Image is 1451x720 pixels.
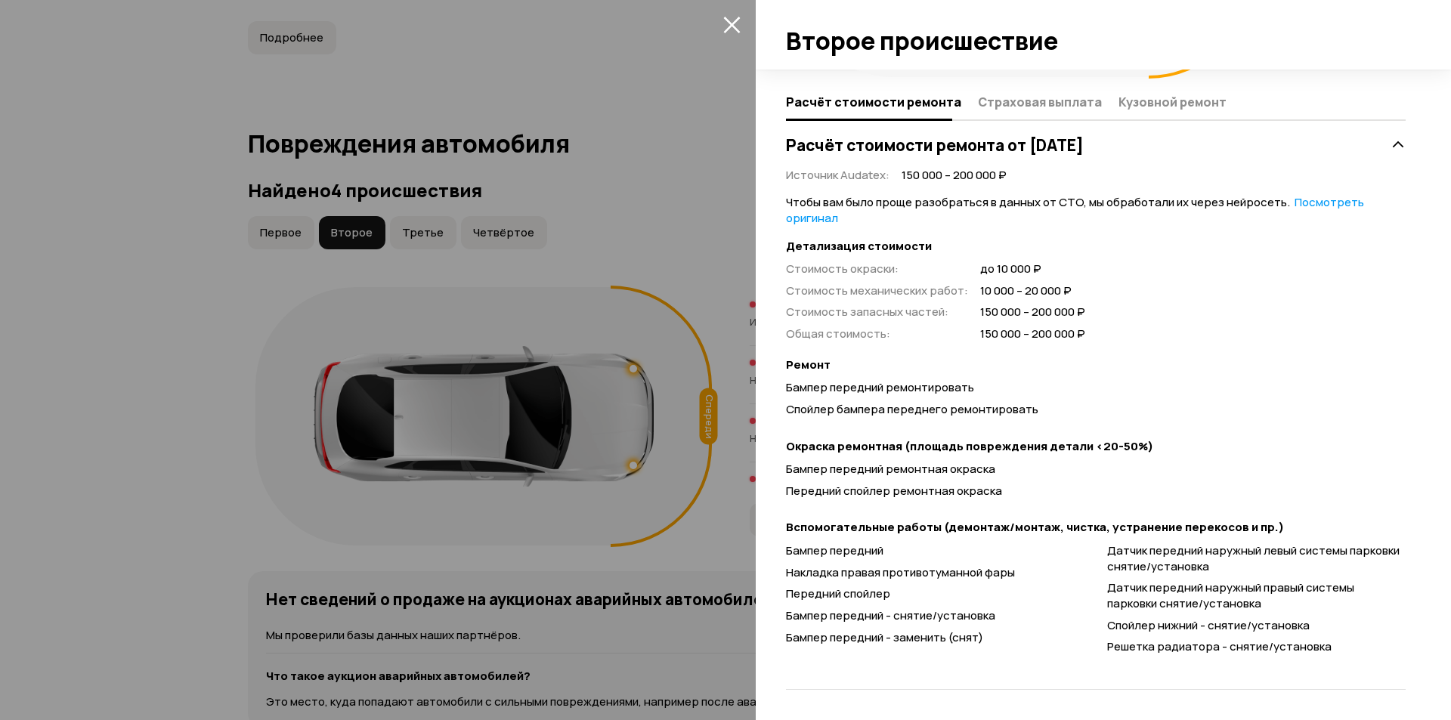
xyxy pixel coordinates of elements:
span: 150 000 – 200 000 ₽ [980,326,1085,342]
span: 10 000 – 20 000 ₽ [980,283,1085,299]
strong: Окраска ремонтная (площадь повреждения детали <20-50%) [786,439,1406,455]
span: Передний спойлер ремонтная окраска [786,483,1002,499]
span: до 10 000 ₽ [980,261,1085,277]
strong: Детализация стоимости [786,239,1406,255]
span: Бампер передний - заменить (снят) [786,629,983,645]
span: Спойлер бампера переднего ремонтировать [786,401,1038,417]
span: Расчёт стоимости ремонта [786,94,961,110]
span: Кузовной ремонт [1118,94,1227,110]
span: Источник Audatex : [786,167,889,183]
span: Стоимость механических работ : [786,283,968,298]
strong: Вспомогательные работы (демонтаж/монтаж, чистка, устранение перекосов и пр.) [786,520,1406,536]
h3: Расчёт стоимости ремонта от [DATE] [786,135,1084,155]
span: Накладка правая противотуманной фары [786,564,1015,580]
strong: Ремонт [786,357,1406,373]
span: Бампер передний ремонтировать [786,379,974,395]
span: Общая стоимость : [786,326,890,341]
span: Датчик передний наружный левый системы парковки снятие/установка [1107,542,1400,574]
span: Страховая выплата [978,94,1102,110]
span: Бампер передний ремонтная окраска [786,461,995,477]
span: Спойлер нижний - снятие/установка [1107,617,1310,633]
span: 150 000 – 200 000 ₽ [980,304,1085,320]
span: Чтобы вам было проще разобраться в данных от СТО, мы обработали их через нейросеть. [786,194,1364,226]
span: Бампер передний [786,542,883,558]
button: закрыть [719,12,744,36]
span: Передний спойлер [786,586,890,601]
span: 150 000 – 200 000 ₽ [902,168,1007,184]
span: Датчик передний наружный правый системы парковки снятие/установка [1107,579,1354,611]
span: Решетка радиатора - снятие/установка [1107,638,1332,654]
a: Посмотреть оригинал [786,194,1364,226]
span: Стоимость окраски : [786,261,899,277]
span: Бампер передний - снятие/установка [786,607,995,623]
span: Стоимость запасных частей : [786,304,948,320]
